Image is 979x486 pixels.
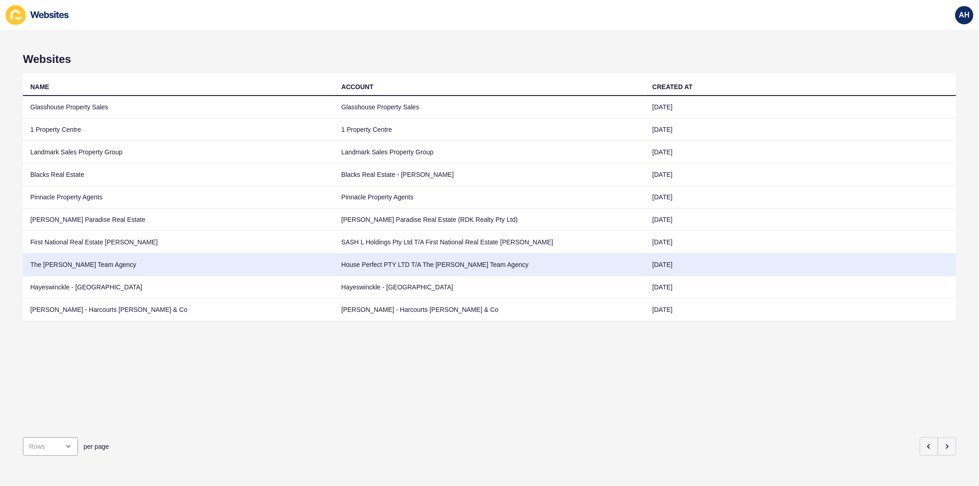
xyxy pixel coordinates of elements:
[23,437,78,456] div: open menu
[23,299,334,321] td: [PERSON_NAME] - Harcourts [PERSON_NAME] & Co
[334,164,645,186] td: Blacks Real Estate - [PERSON_NAME]
[334,119,645,141] td: 1 Property Centre
[334,96,645,119] td: Glasshouse Property Sales
[23,231,334,254] td: First National Real Estate [PERSON_NAME]
[645,141,956,164] td: [DATE]
[23,53,956,66] h1: Websites
[23,276,334,299] td: Hayeswinckle - [GEOGRAPHIC_DATA]
[645,119,956,141] td: [DATE]
[334,276,645,299] td: Hayeswinckle - [GEOGRAPHIC_DATA]
[645,209,956,231] td: [DATE]
[23,96,334,119] td: Glasshouse Property Sales
[84,442,109,451] span: per page
[645,299,956,321] td: [DATE]
[23,119,334,141] td: 1 Property Centre
[341,82,374,91] div: ACCOUNT
[645,186,956,209] td: [DATE]
[645,96,956,119] td: [DATE]
[645,254,956,276] td: [DATE]
[334,299,645,321] td: [PERSON_NAME] - Harcourts [PERSON_NAME] & Co
[23,254,334,276] td: The [PERSON_NAME] Team Agency
[23,186,334,209] td: Pinnacle Property Agents
[959,11,969,20] span: AH
[645,231,956,254] td: [DATE]
[334,186,645,209] td: Pinnacle Property Agents
[652,82,693,91] div: CREATED AT
[23,209,334,231] td: [PERSON_NAME] Paradise Real Estate
[23,164,334,186] td: Blacks Real Estate
[23,141,334,164] td: Landmark Sales Property Group
[30,82,49,91] div: NAME
[334,254,645,276] td: House Perfect PTY LTD T/A The [PERSON_NAME] Team Agency
[334,209,645,231] td: [PERSON_NAME] Paradise Real Estate (RDK Realty Pty Ltd)
[334,231,645,254] td: SASH L Holdings Pty Ltd T/A First National Real Estate [PERSON_NAME]
[334,141,645,164] td: Landmark Sales Property Group
[645,276,956,299] td: [DATE]
[645,164,956,186] td: [DATE]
